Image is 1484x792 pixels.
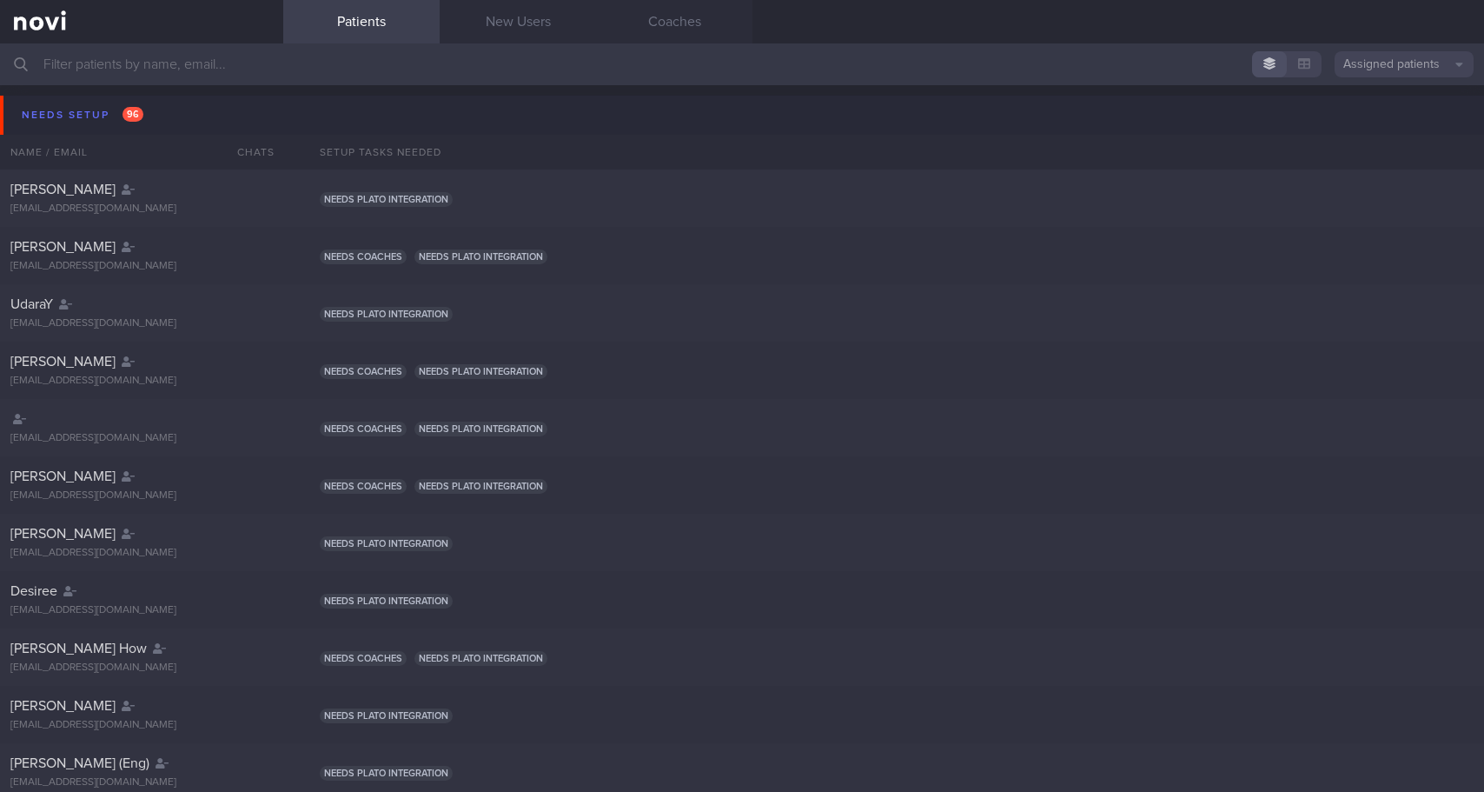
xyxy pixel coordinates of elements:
[10,527,116,541] span: [PERSON_NAME]
[10,584,57,598] span: Desiree
[214,135,283,170] div: Chats
[309,135,1484,170] div: Setup tasks needed
[17,103,148,127] div: Needs setup
[10,662,273,675] div: [EMAIL_ADDRESS][DOMAIN_NAME]
[10,432,273,445] div: [EMAIL_ADDRESS][DOMAIN_NAME]
[10,604,273,617] div: [EMAIL_ADDRESS][DOMAIN_NAME]
[10,297,53,311] span: UdaraY
[320,307,453,322] span: Needs plato integration
[10,469,116,483] span: [PERSON_NAME]
[10,317,273,330] div: [EMAIL_ADDRESS][DOMAIN_NAME]
[10,719,273,732] div: [EMAIL_ADDRESS][DOMAIN_NAME]
[320,536,453,551] span: Needs plato integration
[10,756,149,770] span: [PERSON_NAME] (Eng)
[320,709,453,723] span: Needs plato integration
[320,594,453,609] span: Needs plato integration
[10,547,273,560] div: [EMAIL_ADDRESS][DOMAIN_NAME]
[1335,51,1474,77] button: Assigned patients
[10,489,273,502] div: [EMAIL_ADDRESS][DOMAIN_NAME]
[320,192,453,207] span: Needs plato integration
[320,364,407,379] span: Needs coaches
[10,699,116,713] span: [PERSON_NAME]
[414,651,547,666] span: Needs plato integration
[414,422,547,436] span: Needs plato integration
[320,651,407,666] span: Needs coaches
[10,355,116,369] span: [PERSON_NAME]
[320,766,453,781] span: Needs plato integration
[414,364,547,379] span: Needs plato integration
[10,240,116,254] span: [PERSON_NAME]
[10,183,116,196] span: [PERSON_NAME]
[320,479,407,494] span: Needs coaches
[320,250,407,264] span: Needs coaches
[414,479,547,494] span: Needs plato integration
[10,776,273,789] div: [EMAIL_ADDRESS][DOMAIN_NAME]
[10,260,273,273] div: [EMAIL_ADDRESS][DOMAIN_NAME]
[320,422,407,436] span: Needs coaches
[414,250,547,264] span: Needs plato integration
[123,107,143,122] span: 96
[10,642,147,656] span: [PERSON_NAME] How
[10,375,273,388] div: [EMAIL_ADDRESS][DOMAIN_NAME]
[10,203,273,216] div: [EMAIL_ADDRESS][DOMAIN_NAME]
